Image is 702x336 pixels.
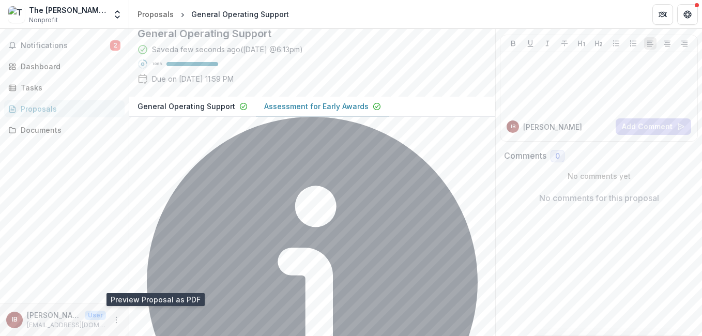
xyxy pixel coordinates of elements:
[21,103,116,114] div: Proposals
[138,101,235,112] p: General Operating Support
[27,320,106,330] p: [EMAIL_ADDRESS][DOMAIN_NAME]
[4,37,125,54] button: Notifications2
[152,60,162,68] p: 100 %
[4,58,125,75] a: Dashboard
[138,27,470,40] h2: General Operating Support
[524,37,537,50] button: Underline
[21,125,116,135] div: Documents
[504,151,546,161] h2: Comments
[29,16,58,25] span: Nonprofit
[110,314,123,326] button: More
[138,9,174,20] div: Proposals
[27,310,81,320] p: [PERSON_NAME]
[85,311,106,320] p: User
[541,37,554,50] button: Italicize
[610,37,622,50] button: Bullet List
[133,7,293,22] nav: breadcrumb
[558,37,571,50] button: Strike
[110,40,120,51] span: 2
[677,4,698,25] button: Get Help
[575,37,588,50] button: Heading 1
[555,152,560,161] span: 0
[652,4,673,25] button: Partners
[661,37,674,50] button: Align Center
[4,100,125,117] a: Proposals
[627,37,639,50] button: Ordered List
[539,192,659,204] p: No comments for this proposal
[8,6,25,23] img: The Braddock Inclusion Project
[678,37,691,50] button: Align Right
[264,101,369,112] p: Assessment for Early Awards
[133,7,178,22] a: Proposals
[29,5,106,16] div: The [PERSON_NAME] Inclusion Project
[644,37,657,50] button: Align Left
[12,316,18,323] div: Isaac Bunn
[110,4,125,25] button: Open entity switcher
[152,44,303,55] div: Saved a few seconds ago ( [DATE] @ 6:13pm )
[523,121,582,132] p: [PERSON_NAME]
[4,79,125,96] a: Tasks
[504,171,694,181] p: No comments yet
[592,37,605,50] button: Heading 2
[21,82,116,93] div: Tasks
[507,37,520,50] button: Bold
[152,73,234,84] p: Due on [DATE] 11:59 PM
[21,61,116,72] div: Dashboard
[191,9,289,20] div: General Operating Support
[4,121,125,139] a: Documents
[616,118,691,135] button: Add Comment
[21,41,110,50] span: Notifications
[511,124,515,129] div: Isaac Bunn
